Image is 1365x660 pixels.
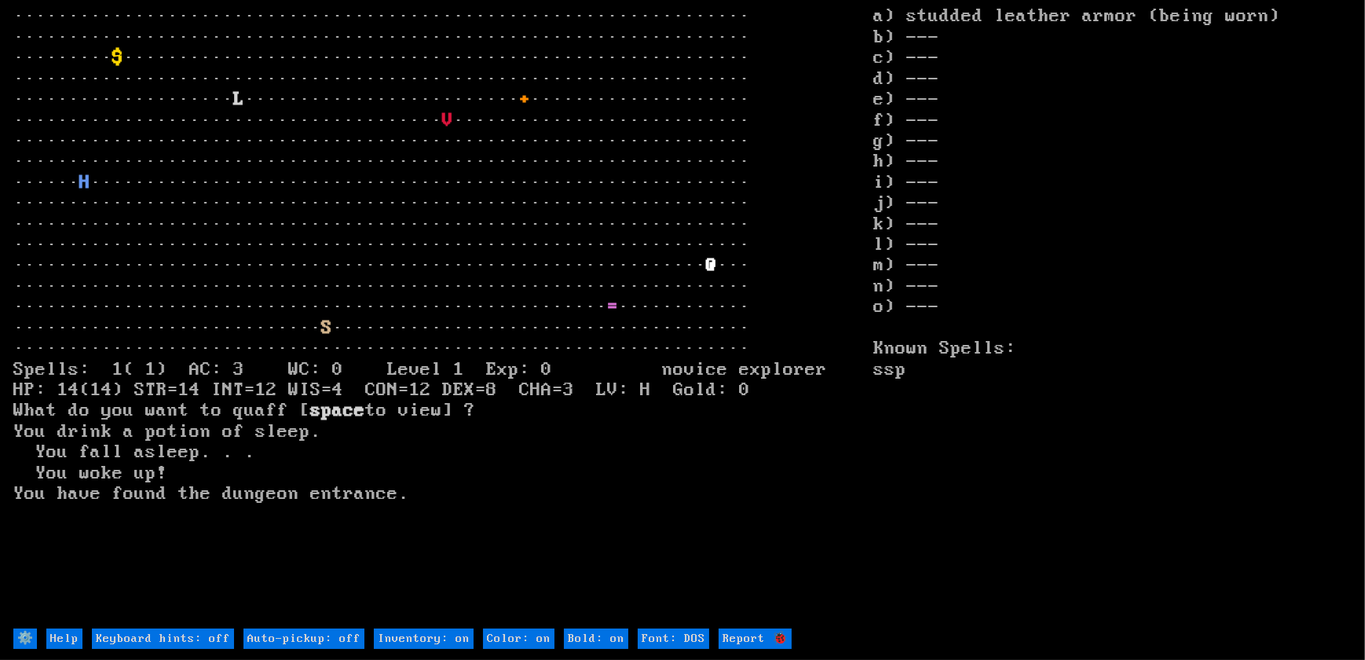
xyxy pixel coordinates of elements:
input: Font: DOS [638,629,709,649]
input: Keyboard hints: off [92,629,234,649]
input: Inventory: on [374,629,474,649]
input: Bold: on [564,629,628,649]
font: + [519,89,530,110]
input: Report 🐞 [719,629,792,649]
font: = [607,296,618,317]
larn: ··································································· ·····························... [13,6,873,627]
font: S [321,317,332,339]
font: V [442,110,453,131]
b: space [310,400,365,421]
font: @ [706,255,717,276]
input: ⚙️ [13,629,37,649]
font: L [233,89,244,110]
font: $ [112,47,123,68]
input: Help [46,629,82,649]
input: Color: on [483,629,554,649]
input: Auto-pickup: off [243,629,364,649]
font: H [79,172,90,193]
stats: a) studded leather armor (being worn) b) --- c) --- d) --- e) --- f) --- g) --- h) --- i) --- j) ... [873,6,1351,627]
